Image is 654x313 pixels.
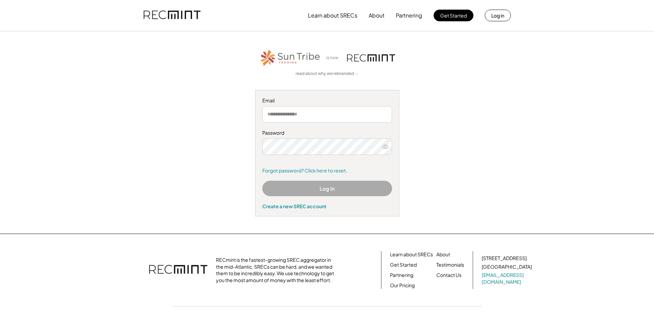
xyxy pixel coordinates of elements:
img: recmint-logotype%403x.png [144,4,200,27]
div: Create a new SREC account [262,203,392,209]
button: Log in [485,10,511,21]
div: Password [262,130,392,136]
button: Partnering [396,9,422,22]
div: Email [262,97,392,104]
div: [GEOGRAPHIC_DATA] [482,264,532,270]
a: read about why we rebranded → [296,71,359,77]
img: recmint-logotype%403x.png [347,54,395,62]
a: About [436,251,450,258]
button: Log In [262,181,392,196]
a: Forgot password? Click here to reset. [262,167,392,174]
div: [STREET_ADDRESS] [482,255,527,262]
a: Partnering [390,272,413,279]
a: [EMAIL_ADDRESS][DOMAIN_NAME] [482,272,533,285]
a: Testimonials [436,261,464,268]
img: recmint-logotype%403x.png [149,258,207,282]
div: is now [324,55,344,61]
a: Our Pricing [390,282,415,289]
img: STT_Horizontal_Logo%2B-%2BColor.png [259,48,321,67]
div: RECmint is the fastest-growing SREC aggregator in the mid-Atlantic. SRECs can be hard, and we wan... [216,257,338,283]
a: Get Started [390,261,417,268]
a: Learn about SRECs [390,251,433,258]
button: Learn about SRECs [308,9,357,22]
button: About [369,9,385,22]
a: Contact Us [436,272,461,279]
button: Get Started [434,10,473,21]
